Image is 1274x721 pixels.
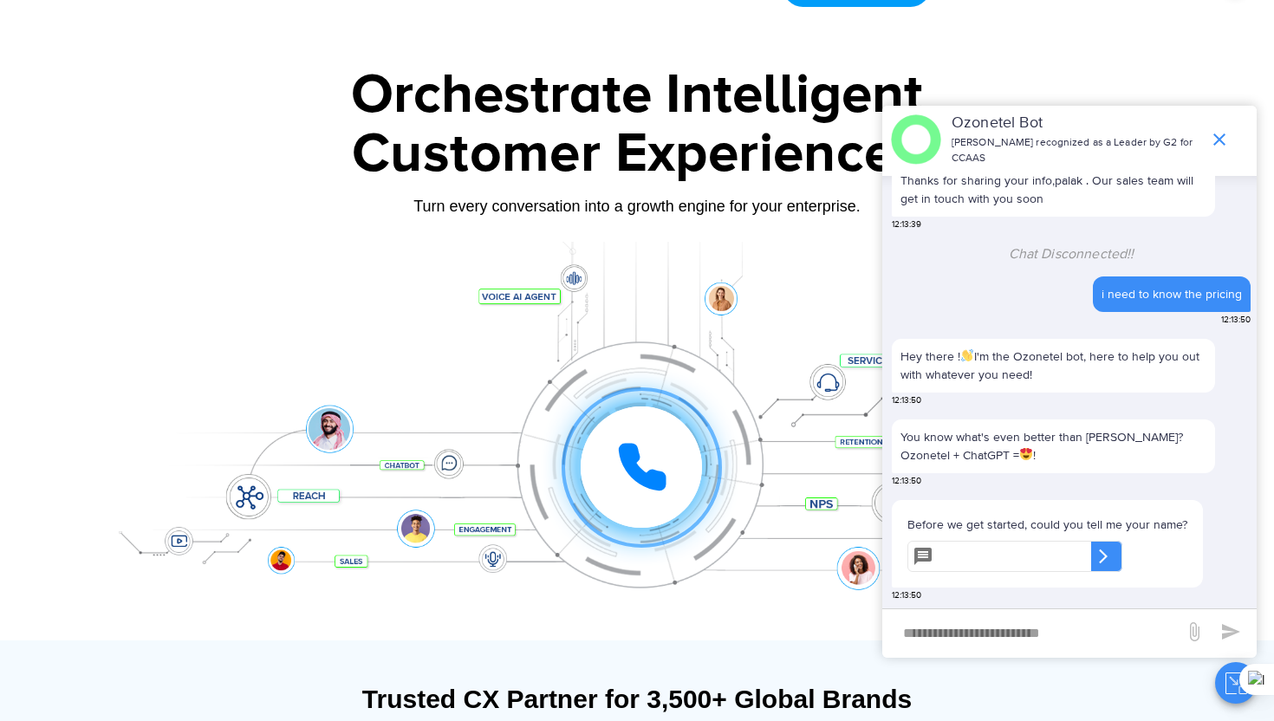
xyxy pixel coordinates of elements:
button: Close chat [1215,662,1257,704]
span: 12:13:50 [1221,314,1251,327]
p: [PERSON_NAME] recognized as a Leader by G2 for CCAAS [952,135,1200,166]
div: i need to know the pricing [1102,285,1242,303]
div: Customer Experiences [95,113,1179,196]
img: 😍 [1020,448,1032,460]
p: You know what's even better than [PERSON_NAME]? Ozonetel + ChatGPT = ! [900,428,1206,464]
p: Before we get started, could you tell me your name? [907,516,1187,534]
span: 12:13:39 [892,218,921,231]
div: Turn every conversation into a growth engine for your enterprise. [95,197,1179,216]
span: 12:13:50 [892,589,921,602]
span: 12:13:50 [892,394,921,407]
div: new-msg-input [891,618,1175,649]
img: 👋 [961,349,973,361]
p: Thanks for sharing your info,palak . Our sales team will get in touch with you soon [900,172,1206,208]
p: Ozonetel Bot [952,112,1200,135]
span: 12:13:50 [892,475,921,488]
div: Trusted CX Partner for 3,500+ Global Brands [104,684,1170,714]
div: Orchestrate Intelligent [95,68,1179,123]
p: Hey there ! I'm the Ozonetel bot, here to help you out with whatever you need! [900,348,1206,384]
span: end chat or minimize [1202,122,1237,157]
img: header [891,114,941,165]
span: Chat Disconnected!! [1009,245,1134,263]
